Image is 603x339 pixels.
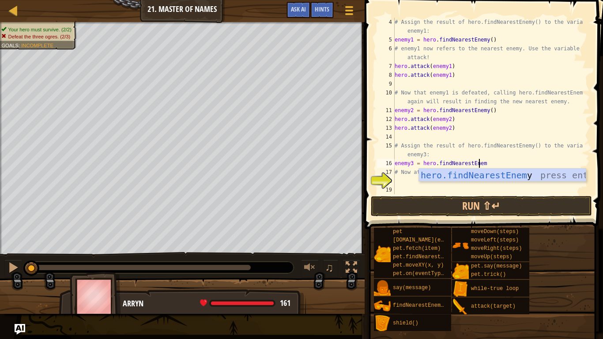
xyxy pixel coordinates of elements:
[377,115,395,124] div: 12
[291,5,306,13] span: Ask AI
[452,237,469,254] img: portrait.png
[377,159,395,168] div: 16
[200,299,290,307] div: health: 161 / 161
[393,320,418,326] span: shield()
[471,229,519,235] span: moveDown(steps)
[471,254,513,260] span: moveUp(steps)
[452,298,469,315] img: portrait.png
[377,132,395,141] div: 14
[377,177,395,185] div: 18
[371,196,592,216] button: Run ⇧↵
[471,263,522,269] span: pet.say(message)
[393,245,441,252] span: pet.fetch(item)
[393,229,403,235] span: pet
[301,260,319,278] button: Adjust volume
[393,254,479,260] span: pet.findNearestByType(type)
[374,298,391,314] img: portrait.png
[377,71,395,79] div: 8
[374,245,391,262] img: portrait.png
[338,2,360,23] button: Show game menu
[471,271,506,278] span: pet.trick()
[471,286,519,292] span: while-true loop
[377,18,395,35] div: 4
[1,33,72,40] li: Defeat the three ogres.
[374,315,391,332] img: portrait.png
[123,298,297,309] div: Arryn
[393,302,450,309] span: findNearestEnemy()
[21,42,53,48] span: Incomplete
[4,260,22,278] button: Ctrl + P: Pause
[315,5,329,13] span: Hints
[70,272,121,321] img: thang_avatar_frame.png
[377,35,395,44] div: 5
[393,237,456,243] span: [DOMAIN_NAME](enemy)
[377,106,395,115] div: 11
[1,26,72,33] li: Your hero must survive.
[377,185,395,194] div: 19
[377,168,395,177] div: 17
[377,44,395,62] div: 6
[15,324,25,335] button: Ask AI
[393,262,444,268] span: pet.moveXY(x, y)
[377,124,395,132] div: 13
[471,245,522,252] span: moveRight(steps)
[471,303,516,309] span: attack(target)
[393,271,475,277] span: pet.on(eventType, handler)
[19,42,21,48] span: :
[325,261,334,274] span: ♫
[343,260,360,278] button: Toggle fullscreen
[452,263,469,280] img: portrait.png
[377,141,395,159] div: 15
[377,79,395,88] div: 9
[280,298,290,309] span: 161
[1,42,19,48] span: Goals
[374,280,391,297] img: portrait.png
[8,34,71,39] span: Defeat the three ogres. (2/3)
[393,285,431,291] span: say(message)
[471,237,519,243] span: moveLeft(steps)
[286,2,310,18] button: Ask AI
[377,88,395,106] div: 10
[8,26,72,32] span: Your hero must survive. (2/2)
[323,260,338,278] button: ♫
[377,62,395,71] div: 7
[452,281,469,298] img: portrait.png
